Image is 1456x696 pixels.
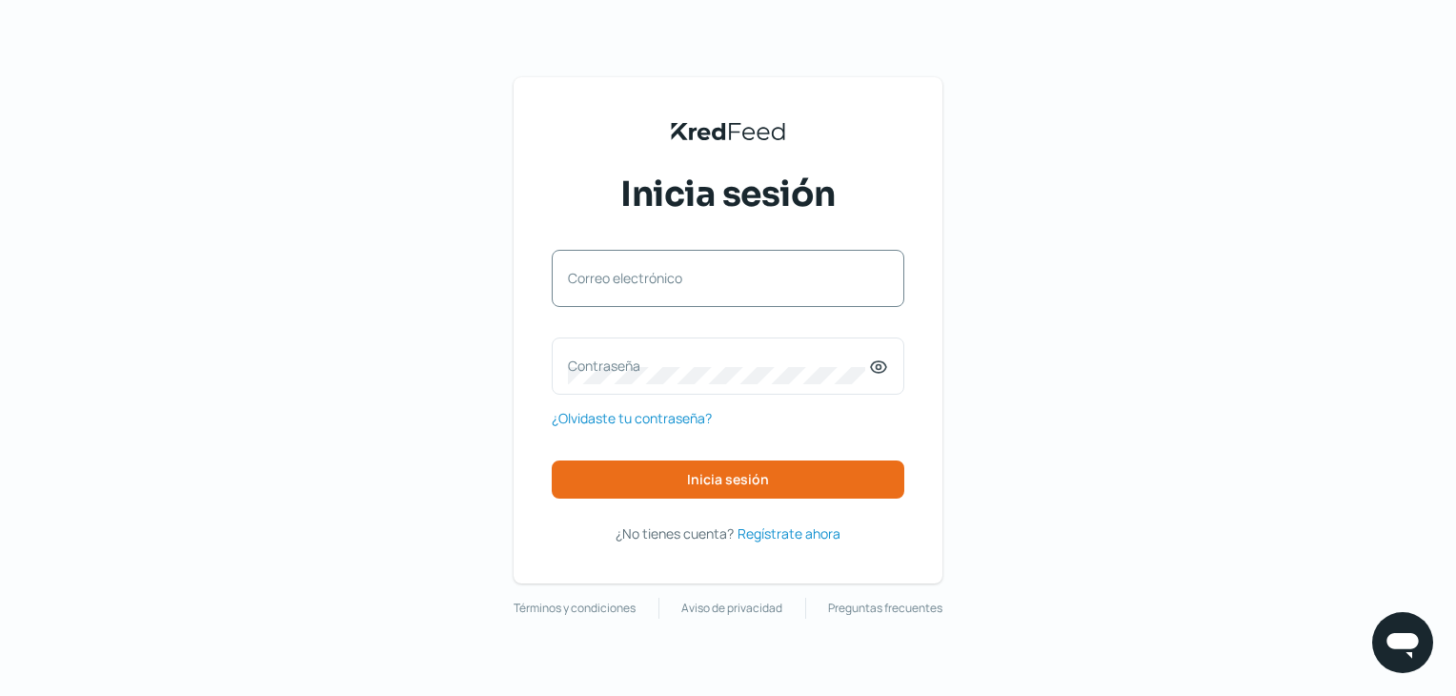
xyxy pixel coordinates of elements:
[552,406,712,430] a: ¿Olvidaste tu contraseña?
[738,522,840,545] a: Regístrate ahora
[687,473,769,486] span: Inicia sesión
[616,524,734,542] span: ¿No tienes cuenta?
[1384,624,1422,662] img: chatIcon
[681,598,782,619] a: Aviso de privacidad
[828,598,942,619] a: Preguntas frecuentes
[620,171,836,218] span: Inicia sesión
[552,461,904,499] button: Inicia sesión
[568,357,869,375] label: Contraseña
[514,598,636,619] a: Términos y condiciones
[568,269,869,287] label: Correo electrónico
